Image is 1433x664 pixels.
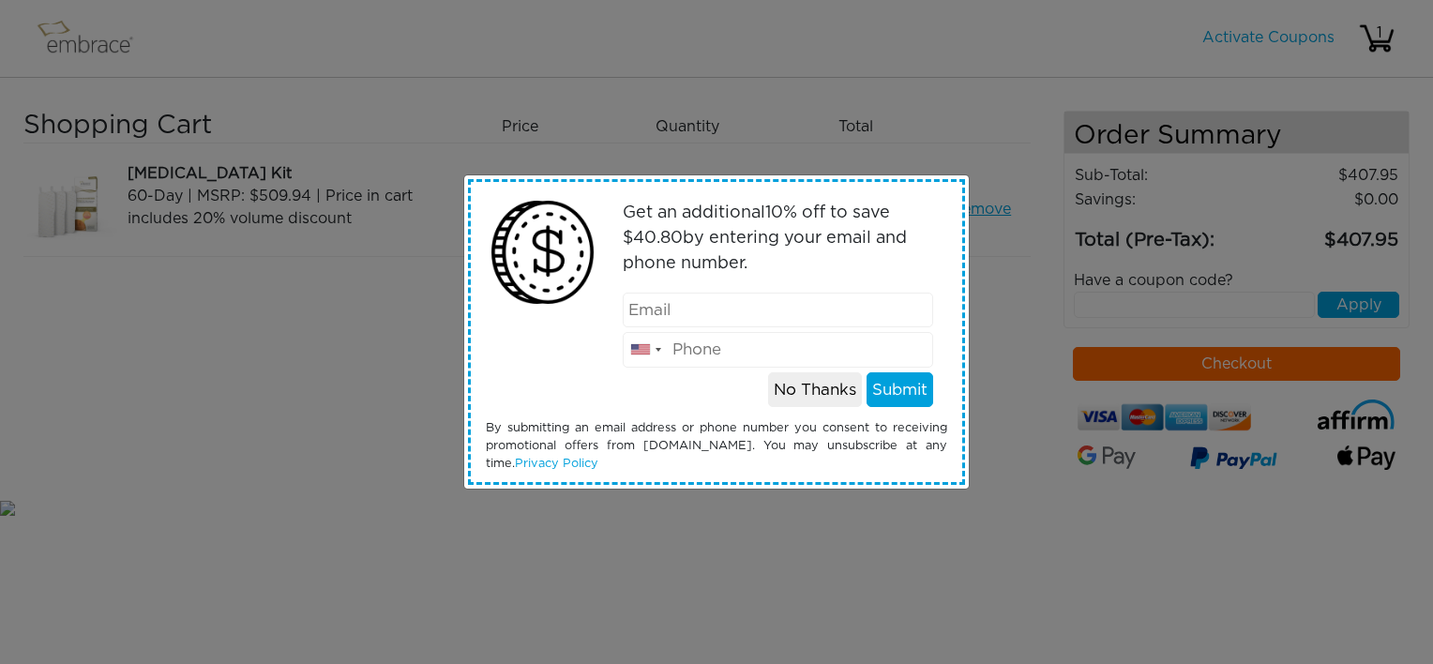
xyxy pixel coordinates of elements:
span: 40.80 [633,230,683,247]
img: money2.png [481,191,604,314]
input: Phone [623,332,934,368]
span: 10 [765,204,783,221]
p: Get an additional % off to save $ by entering your email and phone number. [623,201,934,277]
input: Email [623,293,934,328]
div: By submitting an email address or phone number you consent to receiving promotional offers from [... [472,419,961,474]
button: Submit [867,372,933,408]
div: United States: +1 [624,333,667,367]
a: Privacy Policy [515,458,598,470]
button: No Thanks [768,372,862,408]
